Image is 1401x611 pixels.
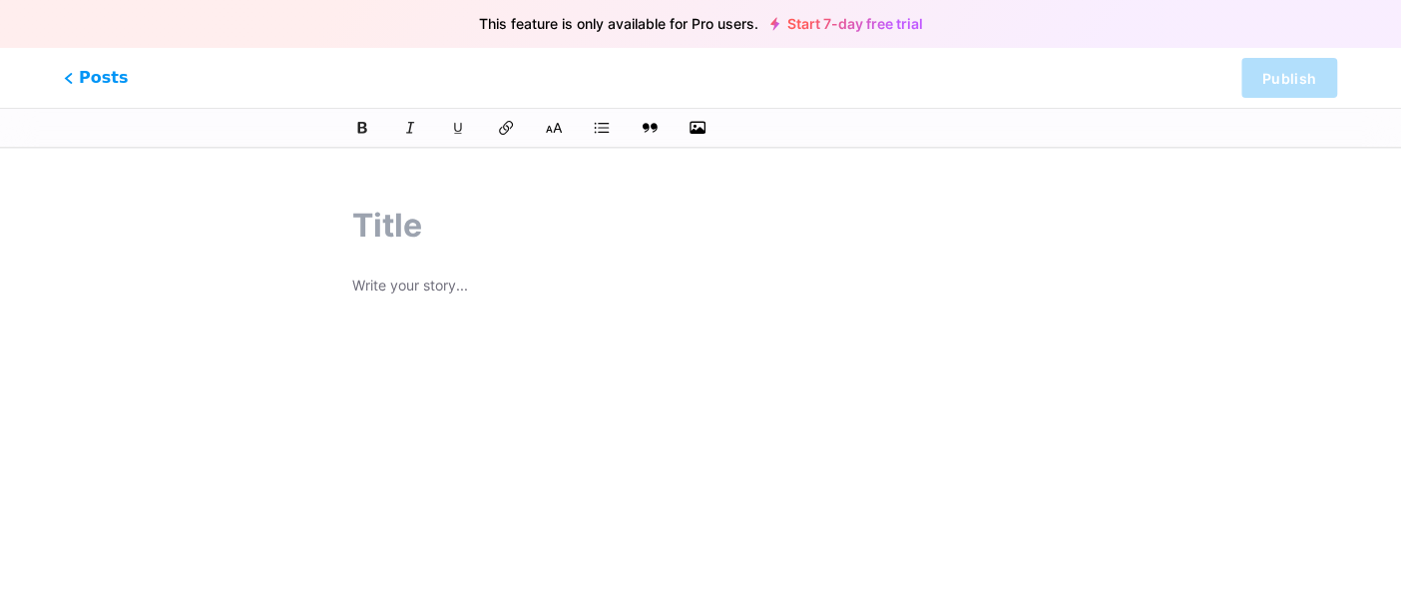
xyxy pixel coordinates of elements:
[479,10,758,38] span: This feature is only available for Pro users.
[770,16,923,32] a: Start 7-day free trial
[1262,70,1316,87] span: Publish
[64,66,128,90] span: Posts
[1241,58,1337,98] button: Publish
[352,202,1049,250] input: Title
